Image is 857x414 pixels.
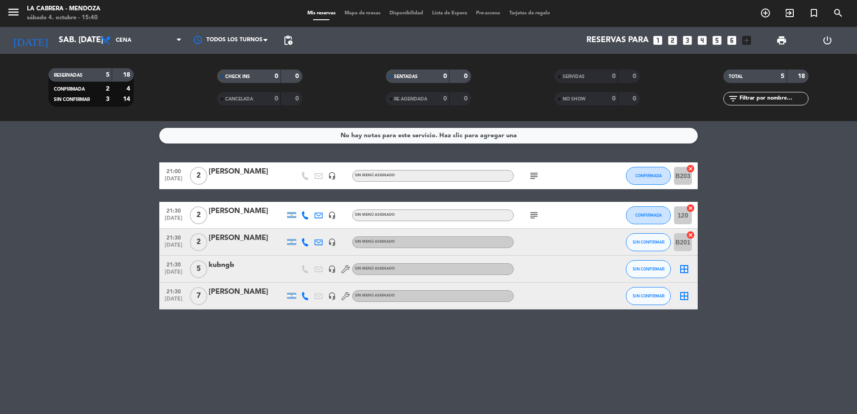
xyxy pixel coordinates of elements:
span: 21:30 [162,205,185,215]
input: Filtrar por nombre... [739,94,808,104]
span: Sin menú asignado [355,174,395,177]
span: print [776,35,787,46]
i: headset_mic [328,238,336,246]
div: No hay notas para este servicio. Haz clic para agregar una [341,131,517,141]
span: 21:30 [162,286,185,296]
span: Pre-acceso [472,11,505,16]
button: CONFIRMADA [626,206,671,224]
span: 2 [190,233,207,251]
strong: 0 [464,73,469,79]
i: filter_list [728,93,739,104]
div: LOG OUT [805,27,850,54]
span: Disponibilidad [385,11,428,16]
i: looks_5 [711,35,723,46]
span: NO SHOW [563,97,586,101]
button: SIN CONFIRMAR [626,287,671,305]
strong: 0 [275,73,278,79]
span: pending_actions [283,35,293,46]
strong: 4 [127,86,132,92]
i: arrow_drop_down [83,35,94,46]
span: Cena [116,37,131,44]
div: [PERSON_NAME] [209,286,285,298]
span: Mapa de mesas [340,11,385,16]
strong: 0 [633,73,638,79]
span: 5 [190,260,207,278]
i: add_box [741,35,752,46]
span: [DATE] [162,269,185,279]
strong: 18 [123,72,132,78]
span: SERVIDAS [563,74,585,79]
strong: 0 [275,96,278,102]
button: SIN CONFIRMAR [626,260,671,278]
i: cancel [686,231,695,240]
button: menu [7,5,20,22]
i: search [833,8,844,18]
i: headset_mic [328,211,336,219]
strong: 18 [798,73,807,79]
span: 21:30 [162,259,185,269]
span: [DATE] [162,296,185,306]
span: 21:00 [162,166,185,176]
strong: 3 [106,96,109,102]
strong: 5 [781,73,784,79]
i: headset_mic [328,265,336,273]
i: turned_in_not [809,8,819,18]
span: 2 [190,167,207,185]
strong: 0 [612,73,616,79]
span: CONFIRMADA [54,87,85,92]
i: subject [529,170,539,181]
span: Sin menú asignado [355,240,395,244]
span: Lista de Espera [428,11,472,16]
span: Reservas para [586,36,649,45]
i: headset_mic [328,292,336,300]
span: SIN CONFIRMAR [54,97,90,102]
i: border_all [679,291,690,301]
span: 2 [190,206,207,224]
span: SIN CONFIRMAR [633,293,665,298]
strong: 14 [123,96,132,102]
span: TOTAL [729,74,743,79]
span: Sin menú asignado [355,213,395,217]
span: CHECK INS [225,74,250,79]
strong: 0 [464,96,469,102]
span: CONFIRMADA [635,173,662,178]
span: [DATE] [162,176,185,186]
i: looks_one [652,35,664,46]
i: power_settings_new [822,35,833,46]
strong: 0 [443,96,447,102]
span: SIN CONFIRMAR [633,240,665,244]
i: subject [529,210,539,221]
i: cancel [686,164,695,173]
i: cancel [686,204,695,213]
div: LA CABRERA - MENDOZA [27,4,101,13]
button: CONFIRMADA [626,167,671,185]
i: exit_to_app [784,8,795,18]
i: border_all [679,264,690,275]
button: SIN CONFIRMAR [626,233,671,251]
span: CANCELADA [225,97,253,101]
i: add_circle_outline [760,8,771,18]
span: SIN CONFIRMAR [633,266,665,271]
i: menu [7,5,20,19]
span: [DATE] [162,215,185,226]
div: [PERSON_NAME] [209,205,285,217]
span: RE AGENDADA [394,97,427,101]
i: looks_6 [726,35,738,46]
strong: 0 [633,96,638,102]
strong: 0 [295,73,301,79]
span: Sin menú asignado [355,294,395,297]
div: sábado 4. octubre - 15:40 [27,13,101,22]
span: 7 [190,287,207,305]
strong: 5 [106,72,109,78]
strong: 0 [612,96,616,102]
strong: 0 [443,73,447,79]
strong: 0 [295,96,301,102]
i: looks_4 [696,35,708,46]
span: Mis reservas [303,11,340,16]
i: headset_mic [328,172,336,180]
i: [DATE] [7,31,54,50]
i: looks_two [667,35,678,46]
span: Sin menú asignado [355,267,395,270]
div: [PERSON_NAME] [209,232,285,244]
span: Tarjetas de regalo [505,11,555,16]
